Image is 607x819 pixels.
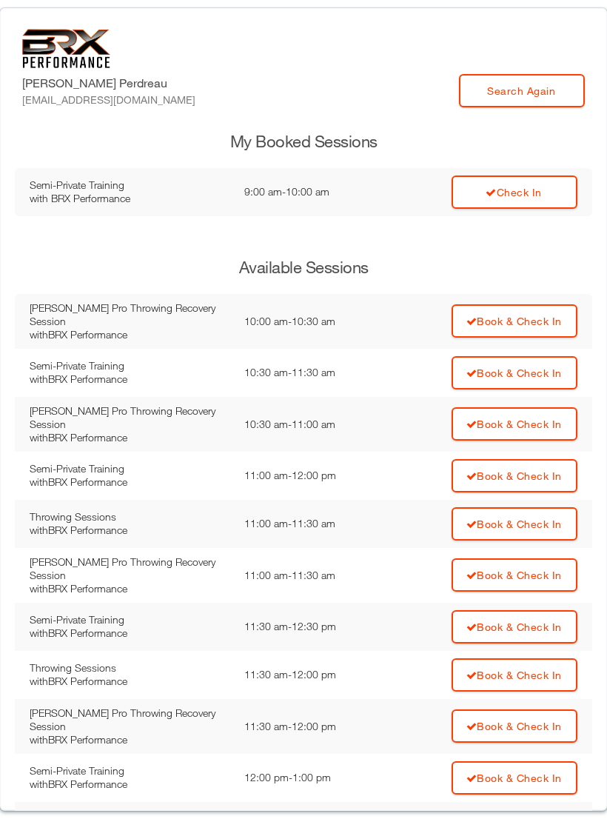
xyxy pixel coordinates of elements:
a: Book & Check In [452,407,577,441]
td: 11:30 am - 12:00 pm [237,651,386,699]
td: 12:00 pm - 1:00 pm [237,754,386,802]
div: Semi-Private Training [30,359,229,372]
td: 11:00 am - 12:00 pm [237,452,386,500]
div: with BRX Performance [30,475,229,489]
a: Book & Check In [452,459,577,492]
div: with BRX Performance [30,372,229,386]
a: Search Again [459,74,585,107]
div: Throwing Sessions [30,510,229,524]
h3: Available Sessions [15,256,592,279]
a: Check In [452,175,577,209]
a: Book & Check In [452,709,577,743]
a: Book & Check In [452,356,577,390]
td: 9:00 am - 10:00 am [237,168,380,216]
div: [PERSON_NAME] Pro Throwing Recovery Session [30,555,229,582]
div: with BRX Performance [30,778,229,791]
td: 10:30 am - 11:00 am [237,397,386,452]
img: 6f7da32581c89ca25d665dc3aae533e4f14fe3ef_original.svg [22,29,110,68]
div: [PERSON_NAME] Pro Throwing Recovery Session [30,301,229,328]
div: with BRX Performance [30,582,229,595]
td: 10:00 am - 10:30 am [237,294,386,349]
div: Semi-Private Training [30,178,229,192]
div: with BRX Performance [30,626,229,640]
label: [PERSON_NAME] Perdreau [22,74,195,107]
div: [PERSON_NAME] Pro Throwing Recovery Session [30,706,229,733]
td: 10:30 am - 11:30 am [237,349,386,397]
div: Semi-Private Training [30,462,229,475]
div: with BRX Performance [30,431,229,444]
td: 11:30 am - 12:00 pm [237,699,386,754]
td: 11:00 am - 11:30 am [237,500,386,548]
a: Book & Check In [452,507,577,541]
div: with BRX Performance [30,733,229,746]
div: with BRX Performance [30,328,229,341]
div: [PERSON_NAME] Pro Throwing Recovery Session [30,404,229,431]
div: with BRX Performance [30,524,229,537]
a: Book & Check In [452,610,577,643]
h3: My Booked Sessions [15,130,592,153]
div: Semi-Private Training [30,764,229,778]
div: with BRX Performance [30,192,229,205]
a: Book & Check In [452,558,577,592]
a: Book & Check In [452,304,577,338]
td: 11:30 am - 12:30 pm [237,603,386,651]
a: Book & Check In [452,658,577,692]
div: [EMAIL_ADDRESS][DOMAIN_NAME] [22,92,195,107]
div: Throwing Sessions [30,661,229,675]
td: 11:00 am - 11:30 am [237,548,386,603]
div: with BRX Performance [30,675,229,688]
a: Book & Check In [452,761,577,795]
div: Semi-Private Training [30,613,229,626]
